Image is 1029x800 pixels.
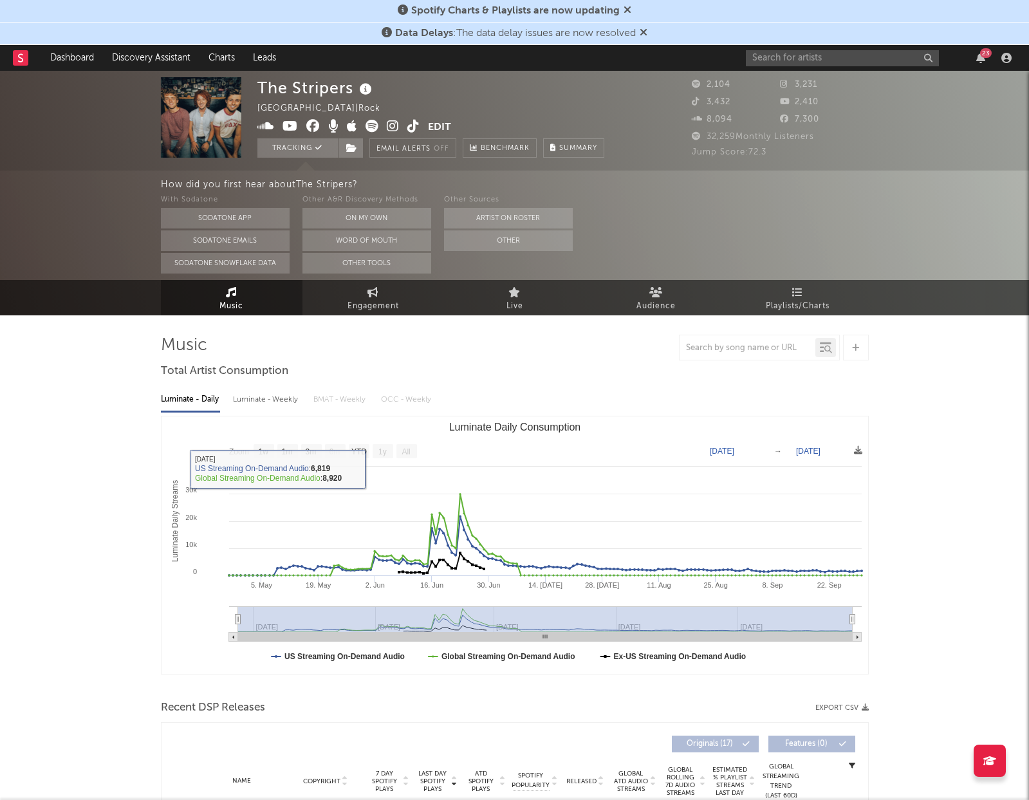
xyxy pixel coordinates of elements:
[284,652,405,661] text: US Streaming On-Demand Audio
[303,777,340,785] span: Copyright
[161,280,302,315] a: Music
[161,364,288,379] span: Total Artist Consumption
[710,447,734,456] text: [DATE]
[103,45,199,71] a: Discovery Assistant
[378,447,387,456] text: 1y
[613,652,746,661] text: Ex-US Streaming On-Demand Audio
[444,280,586,315] a: Live
[200,776,284,786] div: Name
[585,581,619,589] text: 28. [DATE]
[185,541,197,548] text: 10k
[680,740,739,748] span: Originals ( 17 )
[161,192,290,208] div: With Sodatone
[680,343,815,353] input: Search by song name or URL
[692,80,730,89] span: 2,104
[780,80,817,89] span: 3,231
[162,416,868,674] svg: Luminate Daily Consumption
[780,115,819,124] span: 7,300
[980,48,992,58] div: 23
[161,389,220,411] div: Luminate - Daily
[161,230,290,251] button: Sodatone Emails
[692,115,732,124] span: 8,094
[774,447,782,456] text: →
[512,771,550,790] span: Spotify Popularity
[302,192,431,208] div: Other A&R Discovery Methods
[559,145,597,152] span: Summary
[219,299,243,314] span: Music
[663,766,698,797] span: Global Rolling 7D Audio Streams
[306,581,331,589] text: 19. May
[244,45,285,71] a: Leads
[365,581,384,589] text: 2. Jun
[250,581,272,589] text: 5. May
[428,120,451,136] button: Edit
[647,581,671,589] text: 11. Aug
[463,138,537,158] a: Benchmark
[692,133,814,141] span: 32,259 Monthly Listeners
[817,581,841,589] text: 22. Sep
[528,581,562,589] text: 14. [DATE]
[351,447,366,456] text: YTD
[636,299,676,314] span: Audience
[777,740,836,748] span: Features ( 0 )
[402,447,410,456] text: All
[976,53,985,63] button: 23
[449,422,580,433] text: Luminate Daily Consumption
[586,280,727,315] a: Audience
[161,208,290,228] button: Sodatone App
[762,581,783,589] text: 8. Sep
[161,700,265,716] span: Recent DSP Releases
[367,770,402,793] span: 7 Day Spotify Plays
[444,230,573,251] button: Other
[258,447,268,456] text: 1w
[766,299,830,314] span: Playlists/Charts
[302,280,444,315] a: Engagement
[302,230,431,251] button: Word Of Mouth
[395,28,636,39] span: : The data delay issues are now resolved
[727,280,869,315] a: Playlists/Charts
[640,28,647,39] span: Dismiss
[257,138,338,158] button: Tracking
[420,581,443,589] text: 16. Jun
[170,480,179,562] text: Luminate Daily Streams
[815,704,869,712] button: Export CSV
[780,98,819,106] span: 2,410
[257,101,395,116] div: [GEOGRAPHIC_DATA] | Rock
[796,447,820,456] text: [DATE]
[434,145,449,153] em: Off
[416,770,450,793] span: Last Day Spotify Plays
[348,299,399,314] span: Engagement
[411,6,620,16] span: Spotify Charts & Playlists are now updating
[613,770,649,793] span: Global ATD Audio Streams
[281,447,292,456] text: 1m
[768,736,855,752] button: Features(0)
[395,28,453,39] span: Data Delays
[624,6,631,16] span: Dismiss
[566,777,597,785] span: Released
[746,50,939,66] input: Search for artists
[441,652,575,661] text: Global Streaming On-Demand Audio
[41,45,103,71] a: Dashboard
[257,77,375,98] div: The Stripers
[329,447,340,456] text: 6m
[369,138,456,158] button: Email AlertsOff
[672,736,759,752] button: Originals(17)
[543,138,604,158] button: Summary
[477,581,500,589] text: 30. Jun
[444,208,573,228] button: Artist on Roster
[712,766,748,797] span: Estimated % Playlist Streams Last Day
[302,253,431,274] button: Other Tools
[481,141,530,156] span: Benchmark
[233,389,301,411] div: Luminate - Weekly
[464,770,498,793] span: ATD Spotify Plays
[199,45,244,71] a: Charts
[305,447,316,456] text: 3m
[192,568,196,575] text: 0
[692,148,766,156] span: Jump Score: 72.3
[161,253,290,274] button: Sodatone Snowflake Data
[703,581,727,589] text: 25. Aug
[302,208,431,228] button: On My Own
[185,486,197,494] text: 30k
[185,514,197,521] text: 20k
[444,192,573,208] div: Other Sources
